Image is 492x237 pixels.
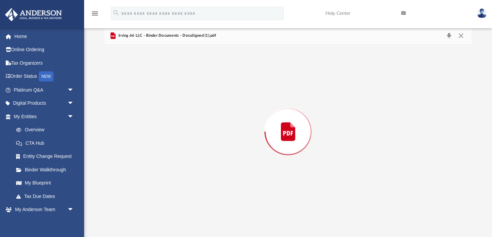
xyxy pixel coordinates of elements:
span: arrow_drop_down [67,97,81,110]
span: arrow_drop_down [67,203,81,217]
a: Home [5,30,84,43]
i: search [112,9,120,16]
a: Platinum Q&Aarrow_drop_down [5,83,84,97]
button: Download [443,31,455,40]
a: My Blueprint [9,176,81,190]
a: Tax Due Dates [9,190,84,203]
a: My Entitiesarrow_drop_down [5,110,84,123]
a: menu [91,13,99,18]
a: Digital Productsarrow_drop_down [5,97,84,110]
a: My Anderson Teamarrow_drop_down [5,203,81,216]
span: arrow_drop_down [67,83,81,97]
img: Anderson Advisors Platinum Portal [3,8,64,21]
img: User Pic [477,8,487,18]
div: NEW [39,71,54,81]
a: Tax Organizers [5,56,84,70]
a: CTA Hub [9,136,84,150]
button: Close [455,31,467,40]
div: Preview [105,27,472,218]
a: Overview [9,123,84,137]
span: arrow_drop_down [67,110,81,124]
a: Entity Change Request [9,150,84,163]
a: Binder Walkthrough [9,163,84,176]
i: menu [91,9,99,18]
span: Irving 66 LLC - Binder Documents - DocuSigned (1).pdf [117,33,216,39]
a: Order StatusNEW [5,70,84,83]
a: Online Ordering [5,43,84,57]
